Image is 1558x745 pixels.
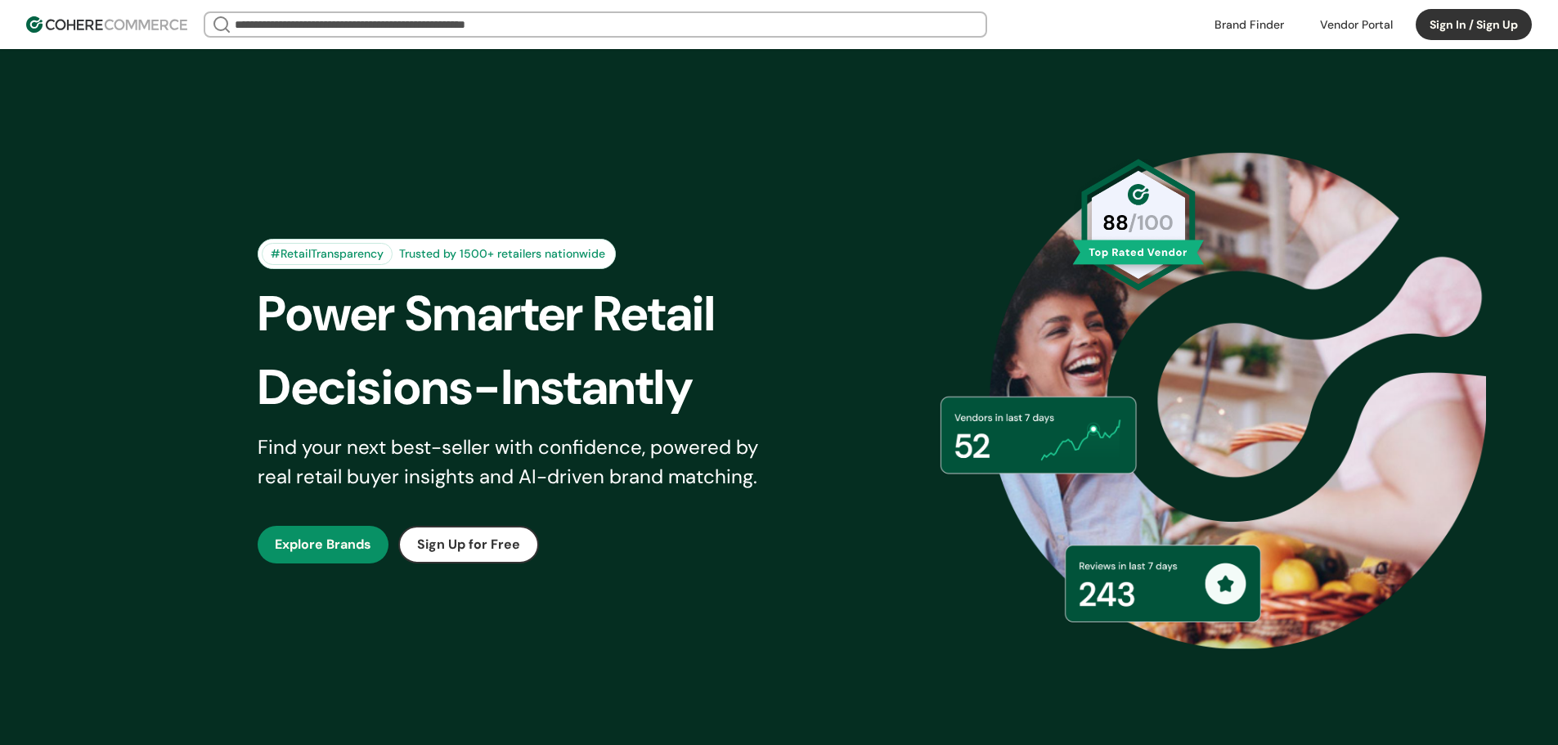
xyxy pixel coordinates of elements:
img: Cohere Logo [26,16,187,33]
div: Trusted by 1500+ retailers nationwide [393,245,612,263]
button: Sign Up for Free [398,526,539,563]
button: Explore Brands [258,526,388,563]
div: Power Smarter Retail [258,277,807,351]
div: Find your next best-seller with confidence, powered by real retail buyer insights and AI-driven b... [258,433,779,491]
div: #RetailTransparency [262,243,393,265]
div: Decisions-Instantly [258,351,807,424]
button: Sign In / Sign Up [1416,9,1532,40]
